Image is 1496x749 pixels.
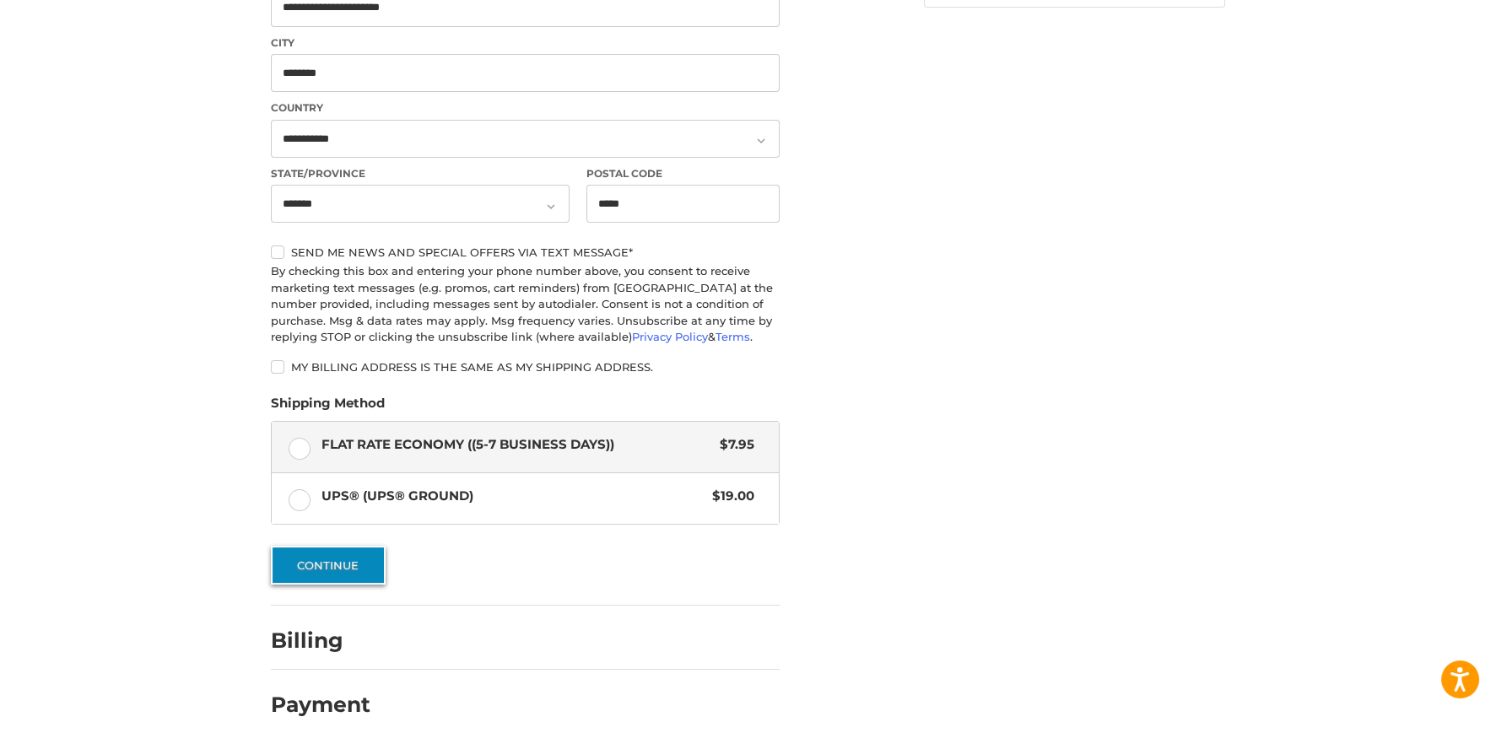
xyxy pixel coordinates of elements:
[271,166,570,181] label: State/Province
[271,692,370,718] h2: Payment
[271,394,385,421] legend: Shipping Method
[271,628,370,654] h2: Billing
[1357,703,1496,749] iframe: Google Customer Reviews
[321,435,712,455] span: Flat Rate Economy ((5-7 Business Days))
[632,330,708,343] a: Privacy Policy
[271,263,780,346] div: By checking this box and entering your phone number above, you consent to receive marketing text ...
[716,330,750,343] a: Terms
[271,35,780,51] label: City
[704,487,754,506] span: $19.00
[271,100,780,116] label: Country
[321,487,705,506] span: UPS® (UPS® Ground)
[271,546,386,585] button: Continue
[271,245,780,259] label: Send me news and special offers via text message*
[271,360,780,374] label: My billing address is the same as my shipping address.
[711,435,754,455] span: $7.95
[586,166,780,181] label: Postal Code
